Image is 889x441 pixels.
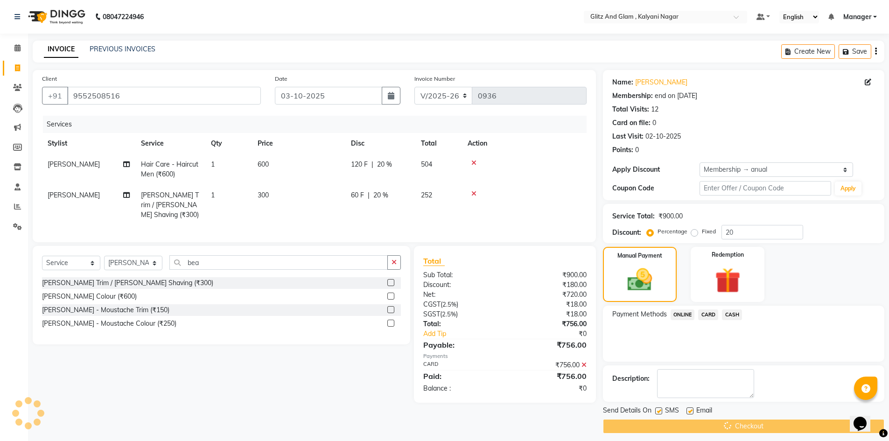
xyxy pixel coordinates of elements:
[135,133,205,154] th: Service
[103,4,144,30] b: 08047224946
[416,339,505,350] div: Payable:
[655,91,697,101] div: end on [DATE]
[373,190,388,200] span: 20 %
[612,183,700,193] div: Coupon Code
[275,75,287,83] label: Date
[652,118,656,128] div: 0
[505,270,594,280] div: ₹900.00
[377,160,392,169] span: 20 %
[24,4,88,30] img: logo
[67,87,261,105] input: Search by Name/Mobile/Email/Code
[42,75,57,83] label: Client
[414,75,455,83] label: Invoice Number
[141,191,199,219] span: [PERSON_NAME] Trim / [PERSON_NAME] Shaving (₹300)
[612,132,644,141] div: Last Visit:
[211,191,215,199] span: 1
[205,133,252,154] th: Qty
[700,181,831,196] input: Enter Offer / Coupon Code
[258,160,269,168] span: 600
[722,309,742,320] span: CASH
[48,160,100,168] span: [PERSON_NAME]
[612,77,633,87] div: Name:
[345,133,415,154] th: Disc
[416,319,505,329] div: Total:
[505,319,594,329] div: ₹756.00
[423,256,445,266] span: Total
[645,132,681,141] div: 02-10-2025
[696,406,712,417] span: Email
[44,41,78,58] a: INVOICE
[351,160,368,169] span: 120 F
[211,160,215,168] span: 1
[90,45,155,53] a: PREVIOUS INVOICES
[442,310,456,318] span: 2.5%
[442,301,456,308] span: 2.5%
[42,292,137,301] div: [PERSON_NAME] Colour (₹600)
[368,190,370,200] span: |
[416,371,505,382] div: Paid:
[671,309,695,320] span: ONLINE
[698,309,718,320] span: CARD
[416,360,505,370] div: CARD
[258,191,269,199] span: 300
[351,190,364,200] span: 60 F
[416,300,505,309] div: ( )
[371,160,373,169] span: |
[416,329,519,339] a: Add Tip
[702,227,716,236] label: Fixed
[423,352,586,360] div: Payments
[635,77,687,87] a: [PERSON_NAME]
[612,309,667,319] span: Payment Methods
[42,133,135,154] th: Stylist
[505,290,594,300] div: ₹720.00
[781,44,835,59] button: Create New
[42,319,176,329] div: [PERSON_NAME] - Moustache Colour (₹250)
[520,329,594,339] div: ₹0
[416,270,505,280] div: Sub Total:
[612,211,655,221] div: Service Total:
[43,116,594,133] div: Services
[42,87,68,105] button: +91
[612,165,700,175] div: Apply Discount
[843,12,871,22] span: Manager
[603,406,651,417] span: Send Details On
[635,145,639,155] div: 0
[651,105,658,114] div: 12
[612,118,651,128] div: Card on file:
[620,266,660,294] img: _cash.svg
[658,227,687,236] label: Percentage
[421,191,432,199] span: 252
[415,133,462,154] th: Total
[505,300,594,309] div: ₹18.00
[617,252,662,260] label: Manual Payment
[416,309,505,319] div: ( )
[169,255,388,270] input: Search or Scan
[712,251,744,259] label: Redemption
[612,91,653,101] div: Membership:
[612,145,633,155] div: Points:
[48,191,100,199] span: [PERSON_NAME]
[505,384,594,393] div: ₹0
[658,211,683,221] div: ₹900.00
[612,228,641,238] div: Discount:
[505,309,594,319] div: ₹18.00
[612,105,649,114] div: Total Visits:
[850,404,880,432] iframe: chat widget
[42,305,169,315] div: [PERSON_NAME] - Moustache Trim (₹150)
[416,384,505,393] div: Balance :
[665,406,679,417] span: SMS
[423,310,440,318] span: SGST
[141,160,198,178] span: Hair Care - Haircut Men (₹600)
[423,300,441,308] span: CGST
[416,290,505,300] div: Net:
[462,133,587,154] th: Action
[252,133,345,154] th: Price
[505,360,594,370] div: ₹756.00
[505,280,594,290] div: ₹180.00
[416,280,505,290] div: Discount:
[835,182,861,196] button: Apply
[612,374,650,384] div: Description:
[839,44,871,59] button: Save
[421,160,432,168] span: 504
[707,265,749,296] img: _gift.svg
